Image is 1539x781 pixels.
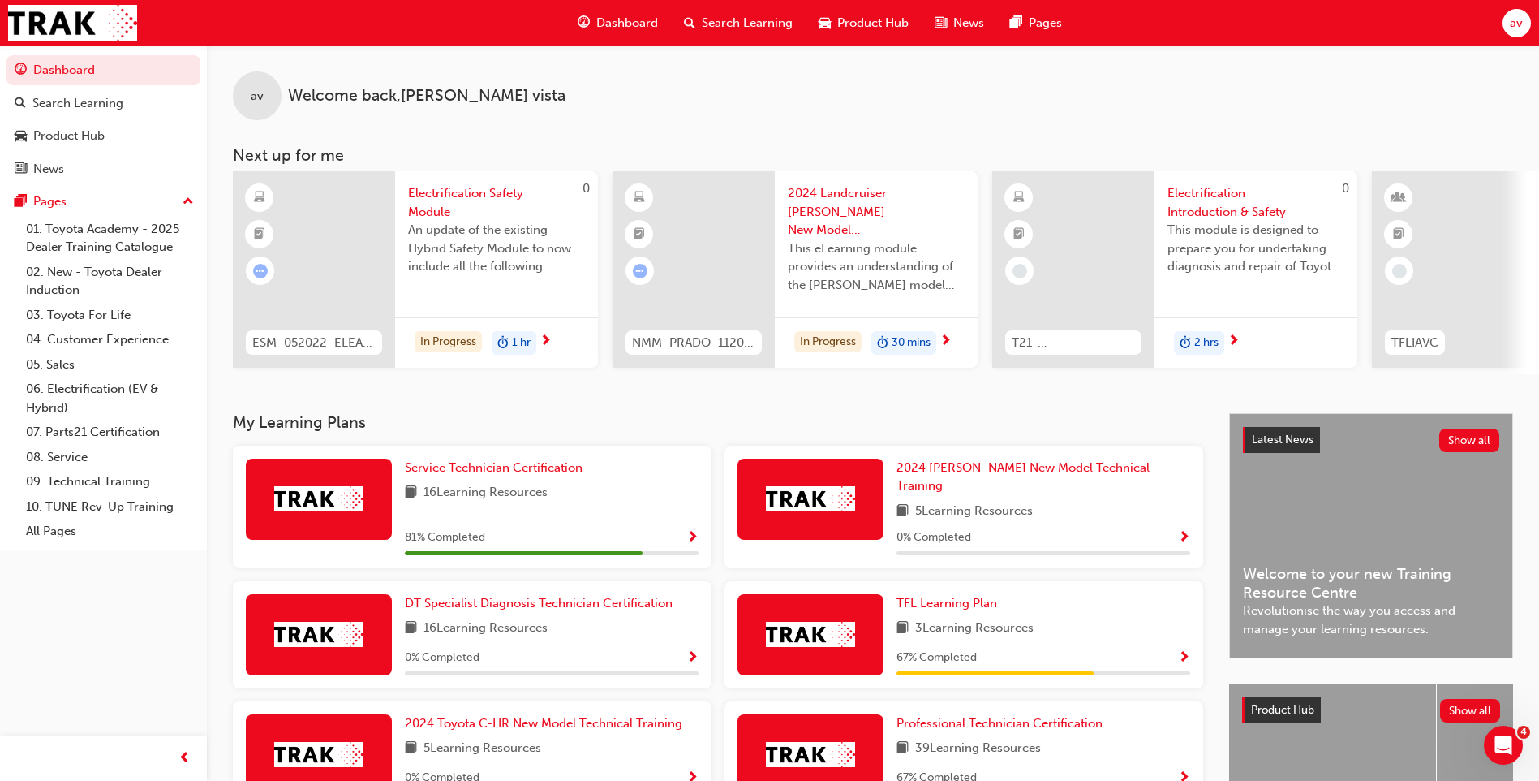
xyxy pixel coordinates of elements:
[896,594,1004,613] a: TFL Learning Plan
[1517,726,1530,739] span: 4
[405,529,485,547] span: 81 % Completed
[896,649,977,667] span: 67 % Completed
[1013,188,1025,209] span: learningResourceType_ELEARNING-icon
[19,469,200,494] a: 09. Technical Training
[632,334,755,352] span: NMM_PRADO_112024_MODULE_1
[252,334,376,352] span: ESM_052022_ELEARN
[896,714,1109,733] a: Professional Technician Certification
[896,619,909,639] span: book-icon
[565,6,671,40] a: guage-iconDashboard
[15,195,27,209] span: pages-icon
[415,331,482,353] div: In Progress
[1440,699,1501,723] button: Show all
[915,502,1033,522] span: 5 Learning Resources
[1391,334,1438,352] span: TFLIAVC
[405,596,673,611] span: DT Specialist Diagnosis Technician Certification
[819,13,831,33] span: car-icon
[497,333,509,354] span: duration-icon
[19,377,200,420] a: 06. Electrification (EV & Hybrid)
[1243,602,1499,638] span: Revolutionise the way you access and manage your learning resources.
[896,739,909,759] span: book-icon
[634,188,645,209] span: learningResourceType_ELEARNING-icon
[33,192,67,211] div: Pages
[582,181,590,196] span: 0
[1178,528,1190,548] button: Show Progress
[512,334,531,352] span: 1 hr
[1010,13,1022,33] span: pages-icon
[837,14,909,32] span: Product Hub
[1393,224,1404,245] span: booktick-icon
[15,63,27,78] span: guage-icon
[19,494,200,520] a: 10. TUNE Rev-Up Training
[254,188,265,209] span: learningResourceType_ELEARNING-icon
[788,184,965,239] span: 2024 Landcruiser [PERSON_NAME] New Model Mechanisms - Model Outline 1
[405,459,589,477] a: Service Technician Certification
[405,714,689,733] a: 2024 Toyota C-HR New Model Technical Training
[992,171,1357,368] a: 0T21-FOD_HVIS_PREREQElectrification Introduction & SafetyThis module is designed to prepare you f...
[1392,264,1407,278] span: learningRecordVerb_NONE-icon
[6,88,200,119] a: Search Learning
[15,129,27,144] span: car-icon
[183,192,194,213] span: up-icon
[892,334,931,352] span: 30 mins
[6,121,200,151] a: Product Hub
[1510,14,1523,32] span: av
[405,739,417,759] span: book-icon
[794,331,862,353] div: In Progress
[253,264,268,278] span: learningRecordVerb_ATTEMPT-icon
[633,264,647,278] span: learningRecordVerb_ATTEMPT-icon
[540,334,552,349] span: next-icon
[19,420,200,445] a: 07. Parts21 Certification
[6,52,200,187] button: DashboardSearch LearningProduct HubNews
[6,154,200,184] a: News
[32,94,123,113] div: Search Learning
[997,6,1075,40] a: pages-iconPages
[1167,184,1344,221] span: Electrification Introduction & Safety
[19,352,200,378] a: 05. Sales
[896,529,971,547] span: 0 % Completed
[1439,429,1500,452] button: Show all
[233,413,1203,432] h3: My Learning Plans
[806,6,922,40] a: car-iconProduct Hub
[251,87,264,106] span: av
[1012,264,1027,278] span: learningRecordVerb_NONE-icon
[423,483,548,503] span: 16 Learning Resources
[8,5,137,41] a: Trak
[1178,651,1190,666] span: Show Progress
[1180,333,1191,354] span: duration-icon
[19,327,200,352] a: 04. Customer Experience
[19,260,200,303] a: 02. New - Toyota Dealer Induction
[15,162,27,177] span: news-icon
[896,716,1103,731] span: Professional Technician Certification
[178,749,191,769] span: prev-icon
[405,483,417,503] span: book-icon
[207,146,1539,165] h3: Next up for me
[613,171,978,368] a: NMM_PRADO_112024_MODULE_12024 Landcruiser [PERSON_NAME] New Model Mechanisms - Model Outline 1Thi...
[922,6,997,40] a: news-iconNews
[939,334,952,349] span: next-icon
[915,739,1041,759] span: 39 Learning Resources
[1178,648,1190,668] button: Show Progress
[288,87,565,106] span: Welcome back , [PERSON_NAME] vista
[702,14,793,32] span: Search Learning
[671,6,806,40] a: search-iconSearch Learning
[766,486,855,511] img: Trak
[1012,334,1135,352] span: T21-FOD_HVIS_PREREQ
[686,648,699,668] button: Show Progress
[19,519,200,544] a: All Pages
[935,13,947,33] span: news-icon
[1251,703,1314,717] span: Product Hub
[274,742,363,767] img: Trak
[1229,413,1513,658] a: Latest NewsShow allWelcome to your new Training Resource CentreRevolutionise the way you access a...
[405,594,679,613] a: DT Specialist Diagnosis Technician Certification
[634,224,645,245] span: booktick-icon
[1252,433,1313,447] span: Latest News
[6,55,200,85] a: Dashboard
[405,460,582,475] span: Service Technician Certification
[33,127,105,145] div: Product Hub
[1167,221,1344,276] span: This module is designed to prepare you for undertaking diagnosis and repair of Toyota & Lexus Ele...
[1484,726,1523,765] iframe: Intercom live chat
[408,184,585,221] span: Electrification Safety Module
[896,459,1190,495] a: 2024 [PERSON_NAME] New Model Technical Training
[1029,14,1062,32] span: Pages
